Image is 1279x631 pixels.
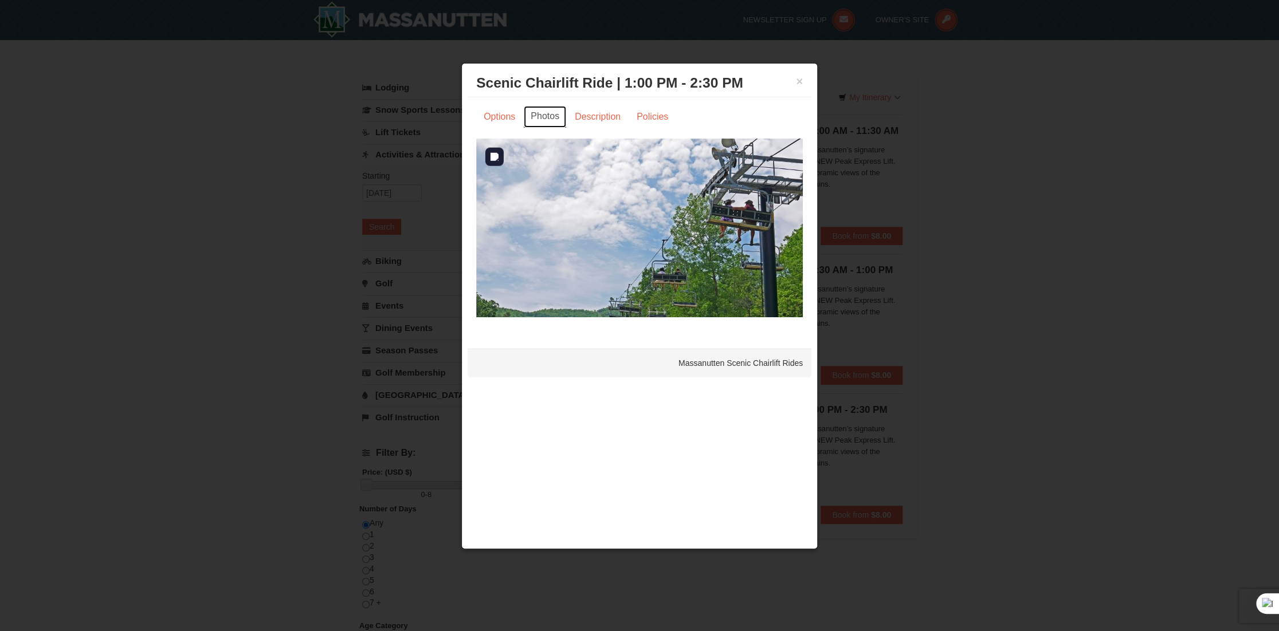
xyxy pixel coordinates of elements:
h3: Scenic Chairlift Ride | 1:00 PM - 2:30 PM [476,74,803,92]
a: Policies [629,106,676,128]
button: × [796,76,803,87]
img: 24896431-9-664d1467.jpg [476,139,803,317]
a: Options [476,106,523,128]
div: Massanutten Scenic Chairlift Rides [468,349,811,377]
a: Description [567,106,628,128]
a: Photos [524,106,566,128]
